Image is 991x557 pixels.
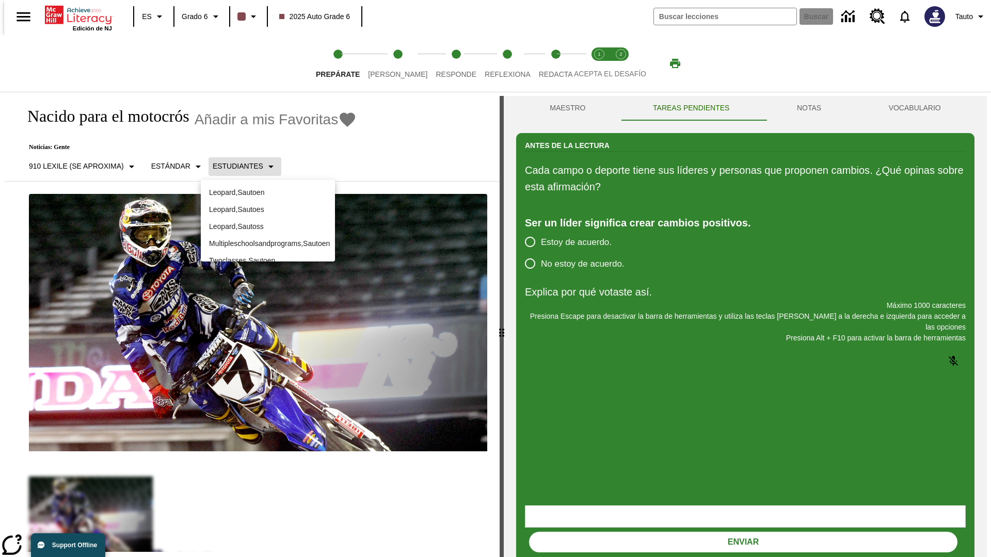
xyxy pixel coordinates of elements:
[209,221,327,232] p: Leopard , Sautoss
[209,204,327,215] p: Leopard , Sautoes
[4,8,151,18] body: Explica por qué votaste así. Máximo 1000 caracteres Presiona Alt + F10 para activar la barra de h...
[209,238,327,249] p: Multipleschoolsandprograms , Sautoen
[209,187,327,198] p: Leopard , Sautoen
[209,255,327,266] p: Twoclasses , Sautoen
